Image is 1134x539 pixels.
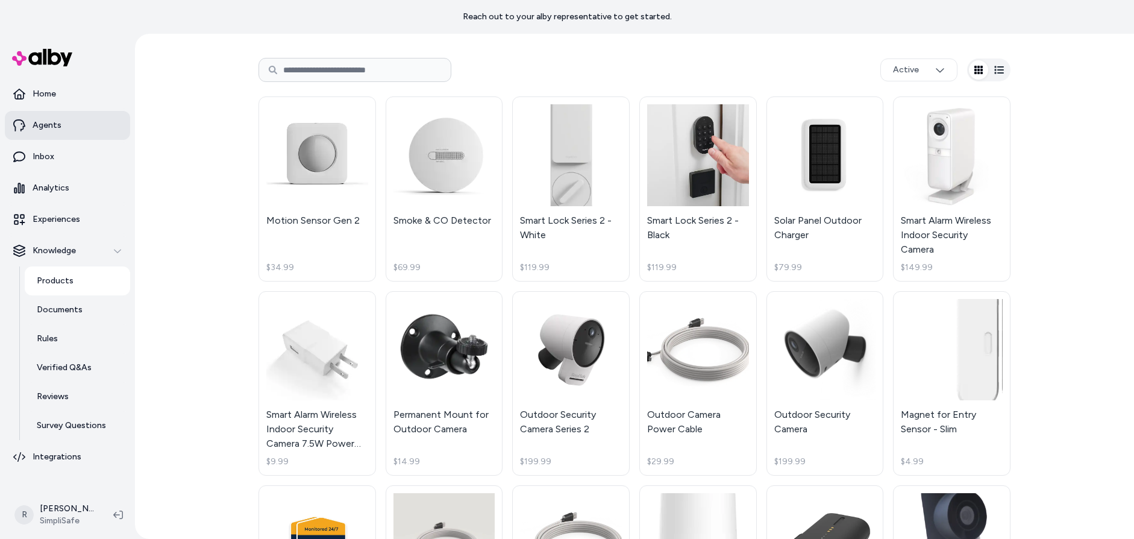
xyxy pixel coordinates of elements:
a: Smart Alarm Wireless Indoor Security Camera 7.5W Power AdapterSmart Alarm Wireless Indoor Securit... [258,291,376,476]
p: Experiences [33,213,80,225]
a: Solar Panel Outdoor ChargerSolar Panel Outdoor Charger$79.99 [766,96,884,282]
a: Integrations [5,443,130,471]
a: Survey Questions [25,411,130,440]
a: Products [25,266,130,295]
p: Reviews [37,391,69,403]
span: R [14,505,34,525]
a: Smart Lock Series 2 - BlackSmart Lock Series 2 - Black$119.99 [639,96,757,282]
p: Rules [37,333,58,345]
img: alby Logo [12,49,72,66]
a: Experiences [5,205,130,234]
a: Smoke & CO DetectorSmoke & CO Detector$69.99 [386,96,503,282]
button: Knowledge [5,236,130,265]
a: Analytics [5,174,130,203]
a: Verified Q&As [25,353,130,382]
p: Analytics [33,182,69,194]
p: Reach out to your alby representative to get started. [463,11,672,23]
p: Integrations [33,451,81,463]
a: Inbox [5,142,130,171]
p: Verified Q&As [37,362,92,374]
a: Outdoor Security CameraOutdoor Security Camera$199.99 [766,291,884,476]
p: [PERSON_NAME] [40,503,94,515]
a: Rules [25,324,130,353]
a: Permanent Mount for Outdoor CameraPermanent Mount for Outdoor Camera$14.99 [386,291,503,476]
p: Knowledge [33,245,76,257]
p: Documents [37,304,83,316]
button: Active [880,58,957,81]
a: Outdoor Security Camera Series 2Outdoor Security Camera Series 2$199.99 [512,291,630,476]
a: Documents [25,295,130,324]
a: Home [5,80,130,109]
a: Magnet for Entry Sensor - SlimMagnet for Entry Sensor - Slim$4.99 [893,291,1010,476]
button: R[PERSON_NAME]SimpliSafe [7,496,104,534]
p: Survey Questions [37,420,106,432]
p: Products [37,275,74,287]
a: Agents [5,111,130,140]
a: Smart Alarm Wireless Indoor Security CameraSmart Alarm Wireless Indoor Security Camera$149.99 [893,96,1010,282]
span: SimpliSafe [40,515,94,527]
p: Agents [33,119,61,131]
p: Inbox [33,151,54,163]
p: Home [33,88,56,100]
a: Reviews [25,382,130,411]
a: Smart Lock Series 2 - WhiteSmart Lock Series 2 - White$119.99 [512,96,630,282]
a: Outdoor Camera Power CableOutdoor Camera Power Cable$29.99 [639,291,757,476]
a: Motion Sensor Gen 2Motion Sensor Gen 2$34.99 [258,96,376,282]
